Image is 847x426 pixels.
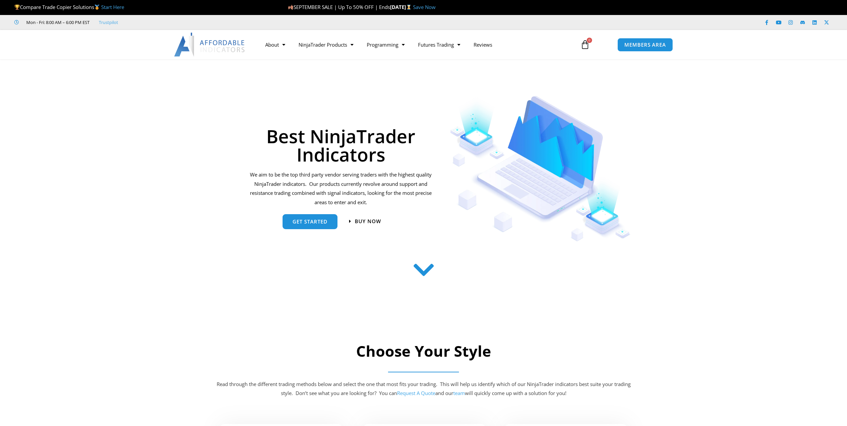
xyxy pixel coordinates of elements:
a: team [453,390,465,396]
a: Reviews [467,37,499,52]
img: 🍂 [288,5,293,10]
h2: Choose Your Style [216,341,632,361]
img: Indicators 1 | Affordable Indicators – NinjaTrader [450,96,631,241]
a: Request A Quote [397,390,435,396]
img: 🏆 [15,5,20,10]
span: get started [293,219,327,224]
a: Programming [360,37,411,52]
a: Trustpilot [99,18,118,26]
span: Compare Trade Copier Solutions [14,4,124,10]
span: Buy now [355,219,381,224]
a: About [259,37,292,52]
span: MEMBERS AREA [624,42,666,47]
a: 0 [570,35,600,54]
img: ⌛ [406,5,411,10]
p: We aim to be the top third party vendor serving traders with the highest quality NinjaTrader indi... [249,170,433,207]
span: SEPTEMBER SALE | Up To 50% OFF | Ends [288,4,390,10]
span: Mon - Fri: 8:00 AM – 6:00 PM EST [25,18,90,26]
span: 0 [587,38,592,43]
img: LogoAI | Affordable Indicators – NinjaTrader [174,33,246,57]
p: Read through the different trading methods below and select the one that most fits your trading. ... [216,380,632,398]
a: Start Here [101,4,124,10]
h1: Best NinjaTrader Indicators [249,127,433,164]
nav: Menu [259,37,573,52]
a: NinjaTrader Products [292,37,360,52]
a: Futures Trading [411,37,467,52]
a: Save Now [413,4,436,10]
img: 🥇 [95,5,100,10]
a: MEMBERS AREA [617,38,673,52]
a: get started [283,214,337,229]
strong: [DATE] [390,4,413,10]
a: Buy now [349,219,381,224]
